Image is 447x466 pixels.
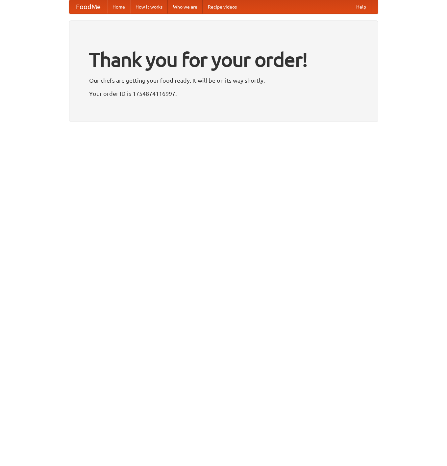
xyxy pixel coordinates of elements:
a: Recipe videos [203,0,242,14]
h1: Thank you for your order! [89,44,358,75]
a: Who we are [168,0,203,14]
a: FoodMe [69,0,107,14]
p: Your order ID is 1754874116997. [89,89,358,98]
a: Help [351,0,371,14]
p: Our chefs are getting your food ready. It will be on its way shortly. [89,75,358,85]
a: Home [107,0,130,14]
a: How it works [130,0,168,14]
